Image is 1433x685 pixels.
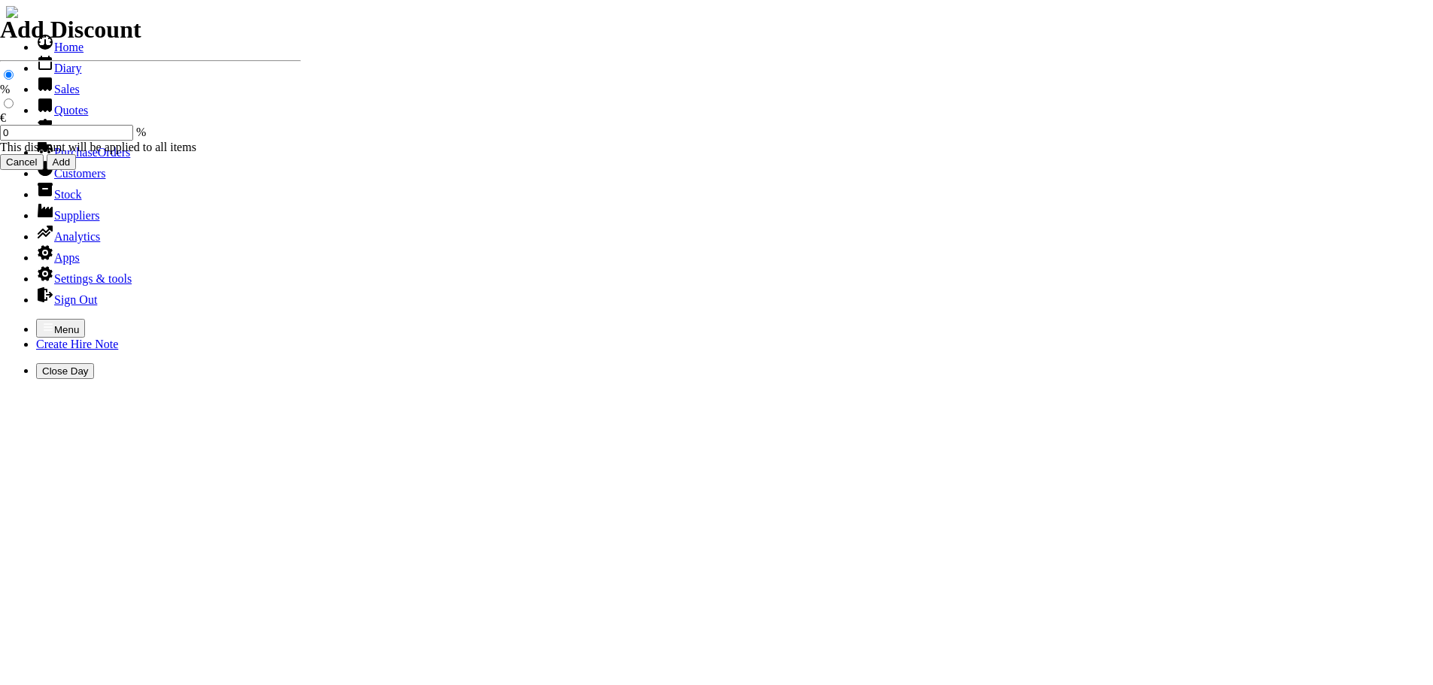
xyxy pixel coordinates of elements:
button: Close Day [36,363,94,379]
input: % [4,70,14,80]
button: Menu [36,319,85,338]
a: Sign Out [36,293,97,306]
input: € [4,99,14,108]
a: Stock [36,188,81,201]
a: Suppliers [36,209,99,222]
li: Sales [36,75,1427,96]
a: Create Hire Note [36,338,118,350]
a: Customers [36,167,105,180]
input: Add [47,154,77,170]
a: Settings & tools [36,272,132,285]
li: Hire Notes [36,117,1427,138]
a: Analytics [36,230,100,243]
li: Stock [36,180,1427,202]
a: Apps [36,251,80,264]
span: % [136,126,146,138]
li: Suppliers [36,202,1427,223]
